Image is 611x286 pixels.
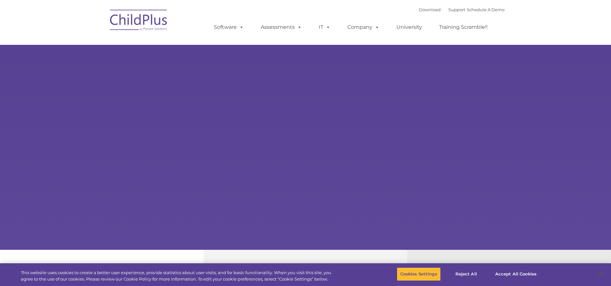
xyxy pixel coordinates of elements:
a: Software [208,21,250,34]
a: Training Scramble!! [433,21,494,34]
a: Schedule A Demo [467,7,505,12]
img: ChildPlus by Procare Solutions [107,5,171,37]
a: Download [419,7,441,12]
a: IT [312,21,337,34]
a: University [390,21,429,34]
a: Company [341,21,386,34]
button: Cookies Settings [397,267,441,281]
a: Assessments [254,21,308,34]
button: Reject All [446,267,486,281]
button: Close [594,267,608,281]
a: Support [448,7,465,12]
div: This website uses cookies to create a better user experience, provide statistics about user visit... [21,270,336,282]
font: | [419,7,505,12]
button: Accept All Cookies [492,267,540,281]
